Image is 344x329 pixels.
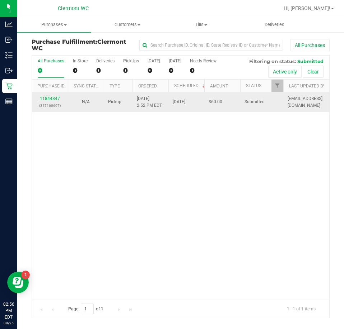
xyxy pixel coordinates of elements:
a: Deliveries [238,17,311,32]
button: Clear [303,66,324,78]
span: Deliveries [255,22,294,28]
span: $60.00 [209,99,222,105]
inline-svg: Analytics [5,21,13,28]
div: [DATE] [148,58,160,63]
span: Page of 1 [62,304,110,315]
span: Purchases [17,22,91,28]
p: 08/25 [3,320,14,326]
a: Type [110,84,120,89]
a: Filter [271,80,283,92]
p: 02:56 PM EDT [3,301,14,320]
button: Active only [268,66,302,78]
a: Purchases [17,17,91,32]
span: Not Applicable [82,99,90,104]
span: Pickup [108,99,121,105]
inline-svg: Reports [5,98,13,105]
span: [DATE] 2:52 PM EDT [137,95,162,109]
div: PickUps [123,58,139,63]
div: Deliveries [96,58,115,63]
inline-svg: Inventory [5,52,13,59]
span: Tills [165,22,238,28]
span: Filtering on status: [249,58,296,64]
div: 0 [123,66,139,75]
a: 11844847 [40,96,60,101]
div: 0 [169,66,181,75]
a: Tills [164,17,238,32]
a: Status [246,83,261,88]
div: 0 [73,66,88,75]
div: 0 [148,66,160,75]
span: 1 - 1 of 1 items [281,304,321,314]
div: 0 [190,66,217,75]
inline-svg: Retail [5,82,13,90]
a: Ordered [138,84,157,89]
h3: Purchase Fulfillment: [32,39,131,51]
span: Clermont WC [58,5,89,11]
div: All Purchases [38,58,64,63]
iframe: Resource center unread badge [21,271,30,279]
a: Scheduled [174,83,207,88]
iframe: Resource center [7,272,29,293]
inline-svg: Inbound [5,36,13,43]
inline-svg: Outbound [5,67,13,74]
div: Needs Review [190,58,217,63]
span: Hi, [PERSON_NAME]! [284,5,330,11]
span: [DATE] [173,99,185,105]
span: Clermont WC [32,38,126,52]
div: 0 [96,66,115,75]
a: Amount [210,84,228,89]
a: Customers [91,17,164,32]
div: In Store [73,58,88,63]
div: 0 [38,66,64,75]
p: (317160697) [36,102,64,109]
a: Purchase ID [37,84,65,89]
div: [DATE] [169,58,181,63]
span: Customers [91,22,164,28]
button: N/A [82,99,90,105]
span: Submitted [245,99,265,105]
input: Search Purchase ID, Original ID, State Registry ID or Customer Name... [139,40,283,51]
button: All Purchases [290,39,330,51]
input: 1 [81,304,94,315]
a: Last Updated By [289,84,325,89]
a: Sync Status [74,84,101,89]
span: Submitted [297,58,324,64]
